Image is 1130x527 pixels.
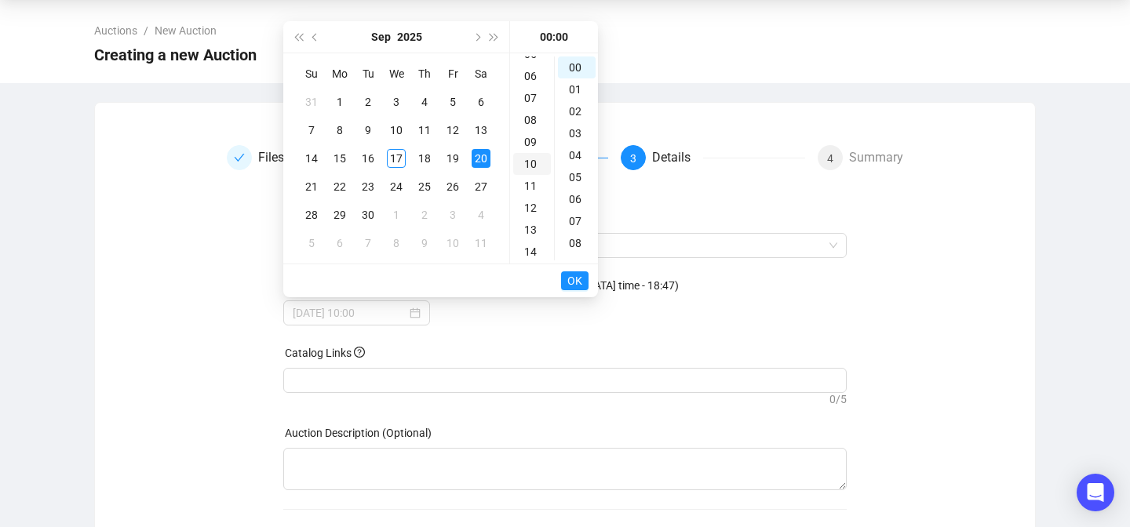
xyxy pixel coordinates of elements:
td: 2025-09-19 [439,144,467,173]
td: 2025-09-26 [439,173,467,201]
div: 12 [443,121,462,140]
td: 2025-10-09 [410,229,439,257]
div: 08 [513,109,551,131]
div: 14 [302,149,321,168]
div: 4 [415,93,434,111]
td: 2025-09-01 [326,88,354,116]
td: 2025-09-10 [382,116,410,144]
td: 2025-09-07 [297,116,326,144]
button: OK [561,271,589,290]
div: 1 [330,93,349,111]
td: 2025-09-20 [467,144,495,173]
td: 2025-09-12 [439,116,467,144]
div: 11 [415,121,434,140]
th: Th [410,60,439,88]
div: 24 [387,177,406,196]
td: 2025-10-06 [326,229,354,257]
td: 2025-09-08 [326,116,354,144]
th: Su [297,60,326,88]
div: Files [227,145,411,170]
td: 2025-09-04 [410,88,439,116]
td: 2025-10-02 [410,201,439,229]
div: 22 [330,177,349,196]
div: 7 [359,234,377,253]
td: 2025-10-05 [297,229,326,257]
td: 2025-09-30 [354,201,382,229]
div: 6 [330,234,349,253]
td: 2025-10-01 [382,201,410,229]
div: 02 [558,100,596,122]
td: 2025-09-15 [326,144,354,173]
td: 2025-09-18 [410,144,439,173]
button: Next year (Control + right) [486,21,503,53]
div: 20 [472,149,490,168]
td: 2025-10-07 [354,229,382,257]
div: Files [258,145,297,170]
td: 2025-10-08 [382,229,410,257]
div: 13 [513,219,551,241]
div: 7 [302,121,321,140]
td: 2025-09-03 [382,88,410,116]
td: 2025-09-09 [354,116,382,144]
div: 4Summary [818,145,903,170]
span: check [234,152,245,163]
th: Fr [439,60,467,88]
td: 2025-09-28 [297,201,326,229]
div: 28 [302,205,321,224]
div: 11 [513,175,551,197]
div: 17 [387,149,406,168]
input: Select date [293,304,406,322]
span: OK [567,266,582,296]
td: 2025-09-02 [354,88,382,116]
div: 07 [513,87,551,109]
td: 2025-09-24 [382,173,410,201]
a: New Auction [151,22,220,39]
div: 11 [472,234,490,253]
div: 25 [415,177,434,196]
div: 13 [472,121,490,140]
div: 01 [558,78,596,100]
div: 14 [513,241,551,263]
td: 2025-09-25 [410,173,439,201]
div: 15 [330,149,349,168]
td: 2025-09-05 [439,88,467,116]
td: 2025-09-23 [354,173,382,201]
th: We [382,60,410,88]
div: 4 [472,205,490,224]
div: 8 [330,121,349,140]
div: 2 [415,205,434,224]
div: 03 [558,122,596,144]
td: 2025-09-14 [297,144,326,173]
span: 3 [630,152,636,165]
div: 08 [558,232,596,254]
button: Next month (PageDown) [468,21,485,53]
td: 2025-08-31 [297,88,326,116]
div: 00:00 [516,21,592,53]
label: Execution Date & Time (Europe/Paris time - 18:47) [285,279,679,292]
a: Auctions [91,22,140,39]
td: 2025-09-13 [467,116,495,144]
div: 29 [330,205,349,224]
td: 2025-09-21 [297,173,326,201]
div: 23 [359,177,377,196]
div: 31 [302,93,321,111]
button: Choose a month [371,21,391,53]
div: 5 [443,93,462,111]
div: 2 [359,93,377,111]
td: 2025-09-16 [354,144,382,173]
td: 2025-09-27 [467,173,495,201]
div: 10 [387,121,406,140]
th: Sa [467,60,495,88]
div: 9 [359,121,377,140]
div: 26 [443,177,462,196]
button: Last year (Control + left) [290,21,307,53]
div: 30 [359,205,377,224]
div: 06 [558,188,596,210]
td: 2025-09-29 [326,201,354,229]
div: 10 [513,153,551,175]
button: Previous month (PageUp) [307,21,324,53]
td: 2025-09-11 [410,116,439,144]
div: 3 [387,93,406,111]
div: 10 [443,234,462,253]
th: Mo [326,60,354,88]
